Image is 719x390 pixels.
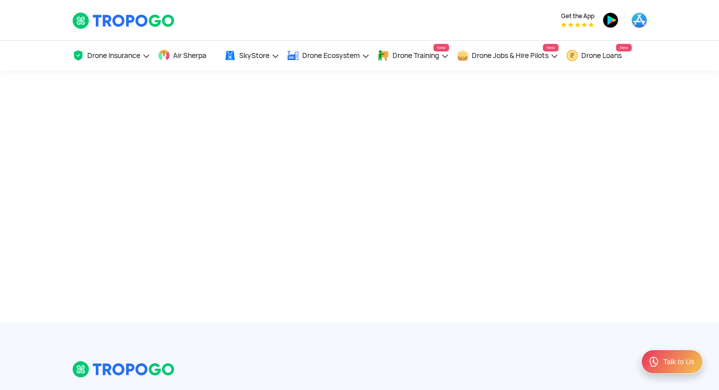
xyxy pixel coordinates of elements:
a: Drone Ecosystem [287,41,370,71]
img: logo [72,361,176,378]
span: Air Sherpa [173,51,206,60]
span: Drone Insurance [87,51,140,60]
img: App Raking [561,22,594,27]
span: New [543,44,558,51]
span: Drone Ecosystem [302,51,360,60]
a: SkyStore [224,41,280,71]
img: appstore [631,12,647,28]
a: Drone LoansNew [566,41,632,71]
a: Drone Jobs & Hire PilotsNew [457,41,559,71]
a: Air Sherpa [158,41,216,71]
span: New [433,44,449,51]
span: Drone Jobs & Hire Pilots [472,51,548,60]
span: Drone Loans [581,51,622,60]
img: ic_Support.svg [648,356,660,368]
img: TropoGo Logo [72,12,176,29]
a: Drone TrainingNew [377,41,449,71]
span: SkyStore [239,51,269,60]
span: Get the App [561,12,594,20]
span: Drone Training [393,51,439,60]
a: Drone Insurance [72,41,150,71]
span: New [616,44,631,51]
img: playstore [602,12,619,28]
div: Talk to Us [663,357,694,367]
